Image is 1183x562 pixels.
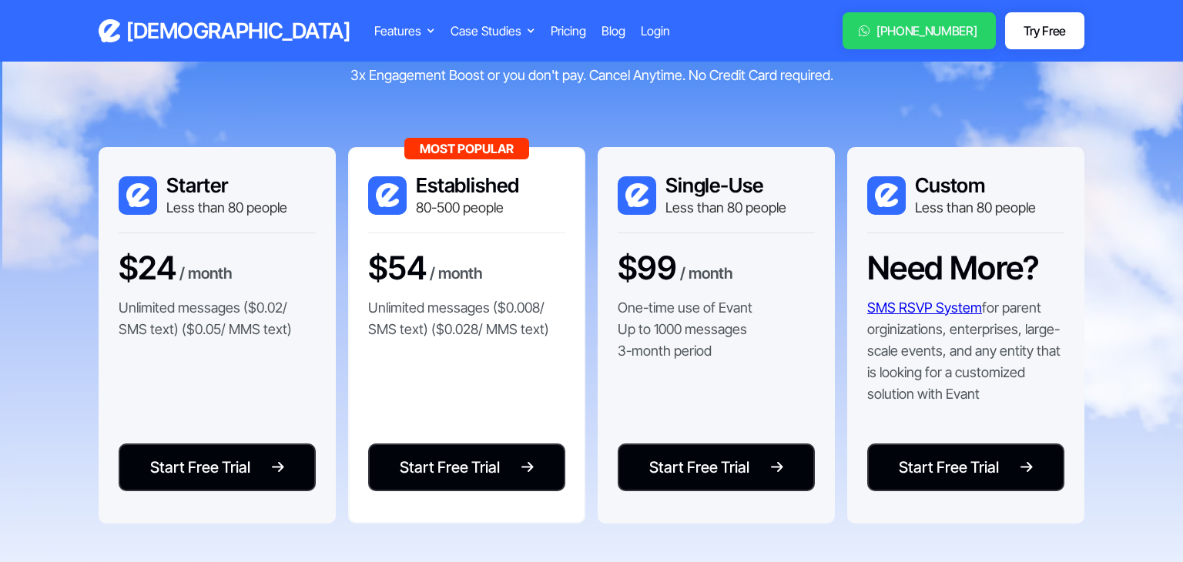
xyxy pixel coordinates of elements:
div: / month [179,262,233,288]
h3: Custom [915,173,1036,198]
div: Start Free Trial [150,456,250,479]
div: Start Free Trial [649,456,749,479]
h3: $24 [119,249,176,287]
p: for parent orginizations, enterprises, large-scale events, and any entity that is looking for a c... [867,297,1064,405]
a: Start Free Trial [119,443,316,491]
p: Unlimited messages ($0.008/ SMS text) ($0.028/ MMS text) [368,297,565,340]
div: / month [680,262,733,288]
div: Less than 80 people [665,198,786,217]
a: Start Free Trial [368,443,565,491]
div: Less than 80 people [915,198,1036,217]
div: Case Studies [451,22,521,40]
h3: Starter [166,173,287,198]
a: home [99,18,350,45]
h3: $99 [618,249,676,287]
div: [PHONE_NUMBER] [876,22,977,40]
a: [PHONE_NUMBER] [843,12,996,49]
div: Less than 80 people [166,198,287,217]
div: / month [430,262,483,288]
p: Unlimited messages ($0.02/ SMS text) ($0.05/ MMS text) [119,297,316,340]
a: SMS RSVP System [867,299,982,316]
div: Features [374,22,421,40]
h3: [DEMOGRAPHIC_DATA] [126,18,350,45]
h3: Single-Use [665,173,786,198]
div: 3x Engagement Boost or you don't pay. Cancel Anytime. No Credit Card required. [303,65,880,85]
div: Case Studies [451,22,535,40]
div: Features [374,22,435,40]
div: Start Free Trial [899,456,999,479]
a: Login [641,22,670,40]
div: Start Free Trial [400,456,500,479]
div: Most Popular [404,138,529,159]
a: Blog [602,22,625,40]
h3: $54 [368,249,426,287]
div: 80-500 people [416,198,519,217]
h3: Established [416,173,519,198]
h3: Need More? [867,249,1039,287]
a: Start Free Trial [618,443,815,491]
a: Start Free Trial [867,443,1064,491]
a: Pricing [551,22,586,40]
p: One-time use of Evant Up to 1000 messages 3-month period [618,297,752,362]
a: Try Free [1005,12,1084,49]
